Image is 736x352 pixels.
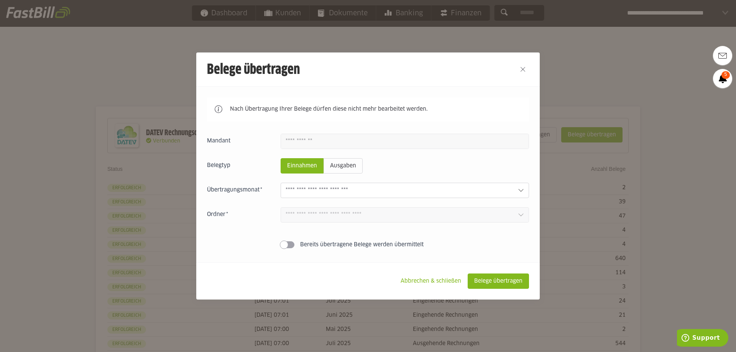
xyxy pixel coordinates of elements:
[207,241,529,249] sl-switch: Bereits übertragene Belege werden übermittelt
[281,158,324,174] sl-radio-button: Einnahmen
[713,69,732,88] a: 5
[721,71,730,79] span: 5
[324,158,363,174] sl-radio-button: Ausgaben
[394,273,468,289] sl-button: Abbrechen & schließen
[677,329,728,348] iframe: Öffnet ein Widget, in dem Sie weitere Informationen finden
[468,273,529,289] sl-button: Belege übertragen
